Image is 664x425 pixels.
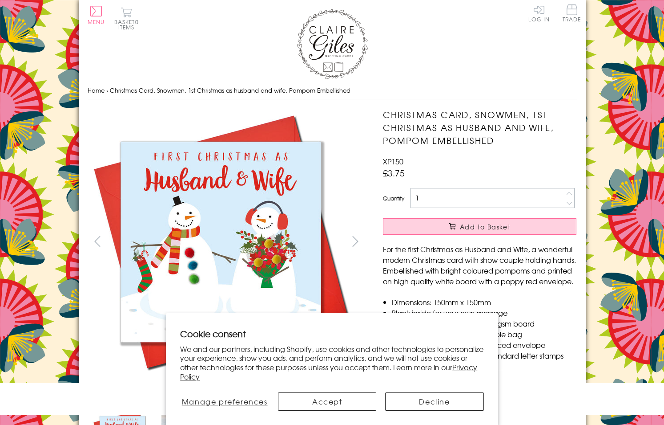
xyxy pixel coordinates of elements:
[118,18,139,31] span: 0 items
[460,222,511,231] span: Add to Basket
[88,82,577,100] nav: breadcrumbs
[106,86,108,94] span: ›
[180,362,477,382] a: Privacy Policy
[345,231,365,251] button: next
[182,396,268,407] span: Manage preferences
[110,86,350,94] span: Christmas Card, Snowmen, 1st Christmas as husband and wife, Pompom Embellished
[297,9,368,79] img: Claire Giles Greetings Cards
[114,7,139,30] button: Basket0 items
[528,4,550,22] a: Log In
[383,218,576,235] button: Add to Basket
[180,327,484,340] h2: Cookie consent
[383,244,576,286] p: For the first Christmas as Husband and Wife, a wonderful modern Christmas card with show couple h...
[88,231,108,251] button: prev
[88,86,105,94] a: Home
[180,344,484,381] p: We and our partners, including Shopify, use cookies and other technologies to personalize your ex...
[383,167,405,179] span: £3.75
[87,108,354,376] img: Christmas Card, Snowmen, 1st Christmas as husband and wife, Pompom Embellished
[365,108,632,376] img: Christmas Card, Snowmen, 1st Christmas as husband and wife, Pompom Embellished
[385,392,483,411] button: Decline
[88,6,105,25] button: Menu
[383,108,576,147] h1: Christmas Card, Snowmen, 1st Christmas as husband and wife, Pompom Embellished
[383,194,404,202] label: Quantity
[383,156,403,167] span: XP150
[392,297,576,307] li: Dimensions: 150mm x 150mm
[563,4,581,24] a: Trade
[278,392,376,411] button: Accept
[563,4,581,22] span: Trade
[88,18,105,26] span: Menu
[180,392,269,411] button: Manage preferences
[392,307,576,318] li: Blank inside for your own message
